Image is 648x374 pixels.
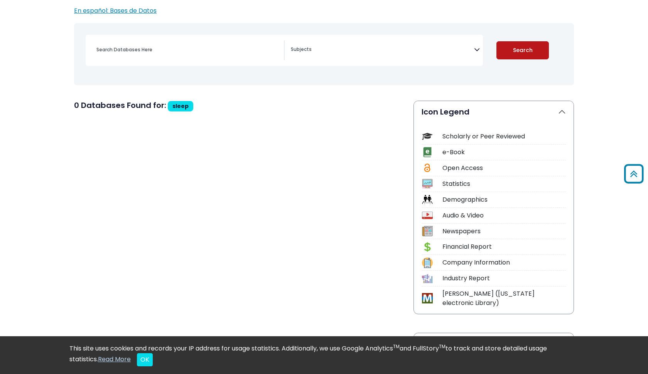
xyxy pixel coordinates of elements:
span: 0 Databases Found for: [74,100,166,111]
a: En español: Bases de Datos [74,6,157,15]
button: Icon Legend [414,101,574,123]
button: ScienceDirect [414,333,574,355]
a: Read More [98,355,131,364]
sup: TM [393,343,400,350]
div: Demographics [442,195,566,204]
img: Icon Financial Report [422,242,432,252]
div: Statistics [442,179,566,189]
a: Back to Top [621,168,646,180]
div: Industry Report [442,274,566,283]
img: Icon Open Access [422,163,432,173]
textarea: Search [291,47,474,53]
button: Close [137,353,153,366]
input: Search database by title or keyword [92,44,284,55]
img: Icon MeL (Michigan electronic Library) [422,293,432,303]
div: e-Book [442,148,566,157]
img: Icon e-Book [422,147,432,157]
img: Icon Industry Report [422,273,432,284]
img: Icon Demographics [422,194,432,205]
button: Submit for Search Results [496,41,549,59]
img: Icon Statistics [422,179,432,189]
img: Icon Audio & Video [422,210,432,221]
sup: TM [439,343,445,350]
div: This site uses cookies and records your IP address for usage statistics. Additionally, we use Goo... [69,344,579,366]
img: Icon Newspapers [422,226,432,236]
img: Icon Scholarly or Peer Reviewed [422,131,432,142]
div: Financial Report [442,242,566,251]
div: Newspapers [442,227,566,236]
span: sleep [172,102,189,110]
div: Audio & Video [442,211,566,220]
div: Open Access [442,163,566,173]
div: Company Information [442,258,566,267]
div: Scholarly or Peer Reviewed [442,132,566,141]
div: [PERSON_NAME] ([US_STATE] electronic Library) [442,289,566,308]
nav: Search filters [74,23,574,85]
img: Icon Company Information [422,258,432,268]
